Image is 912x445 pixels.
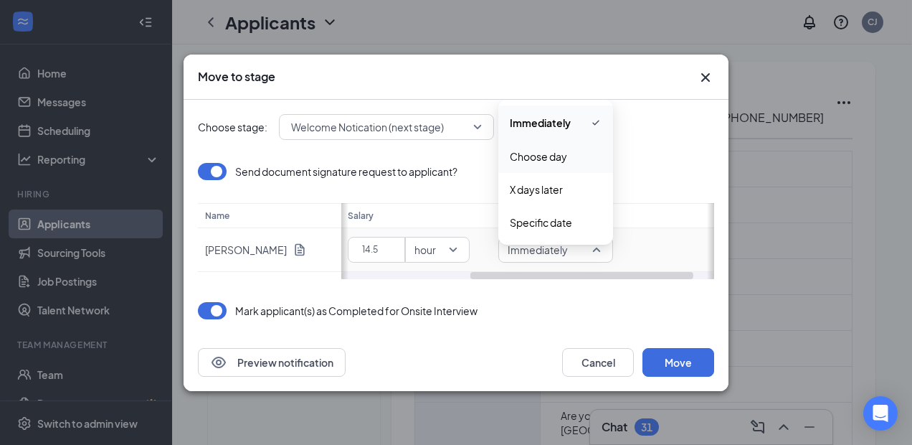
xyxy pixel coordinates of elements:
[198,69,275,85] h3: Move to stage
[510,149,567,164] span: Choose day
[414,239,436,261] span: hour
[198,163,714,279] div: Loading offer data.
[697,69,714,86] svg: Cross
[198,119,267,135] span: Choose stage:
[210,354,227,371] svg: Eye
[235,164,457,179] p: Send document signature request to applicant?
[508,239,568,261] span: Immediately
[198,348,346,377] button: EyePreview notification
[293,243,307,257] svg: Document
[642,348,714,377] button: Move
[510,182,563,197] span: X days later
[697,69,714,86] button: Close
[590,114,602,131] svg: Checkmark
[491,203,749,228] th: Start date
[863,396,898,431] div: Open Intercom Messenger
[341,203,491,228] th: Salary
[198,203,341,228] th: Name
[205,243,287,257] p: [PERSON_NAME]
[354,239,404,261] input: $
[235,304,478,318] p: Mark applicant(s) as Completed for Onsite Interview
[562,348,634,377] button: Cancel
[510,115,571,131] span: Immediately
[291,116,444,138] span: Welcome Notication (next stage)
[510,215,572,230] span: Specific date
